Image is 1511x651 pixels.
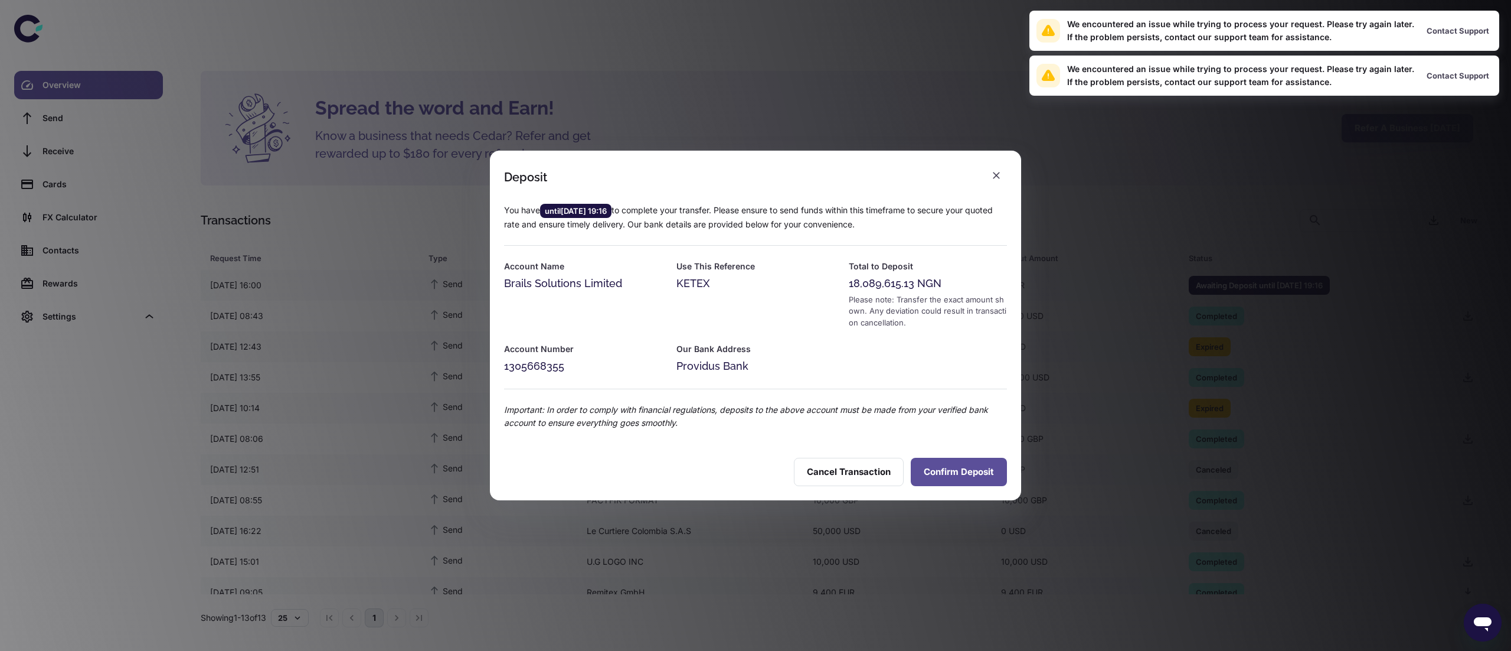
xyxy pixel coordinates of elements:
div: Providus Bank [676,358,835,375]
button: Contact Support [1424,22,1492,40]
div: Please note: Transfer the exact amount shown. Any deviation could result in transaction cancellat... [849,294,1007,329]
h6: Our Bank Address [676,343,835,356]
h6: Total to Deposit [849,260,1007,273]
div: We encountered an issue while trying to process your request. Please try again later. If the prob... [1067,63,1414,89]
h6: Use This Reference [676,260,835,273]
h6: Account Name [504,260,662,273]
iframe: Button to launch messaging window [1464,604,1502,642]
span: until [DATE] 19:16 [540,205,611,217]
div: KETEX [676,275,835,292]
div: We encountered an issue while trying to process your request. Please try again later. If the prob... [1067,18,1414,44]
button: Confirm Deposit [911,458,1007,486]
button: Contact Support [1424,67,1492,84]
div: Deposit [504,170,547,184]
h6: Account Number [504,343,662,356]
div: 1305668355 [504,358,662,375]
div: Brails Solutions Limited [504,275,662,292]
p: Important: In order to comply with financial regulations, deposits to the above account must be m... [504,403,1007,429]
button: Cancel Transaction [794,458,904,486]
p: You have to complete your transfer. Please ensure to send funds within this timeframe to secure y... [504,204,1007,231]
div: 18,089,615.13 NGN [849,275,1007,292]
